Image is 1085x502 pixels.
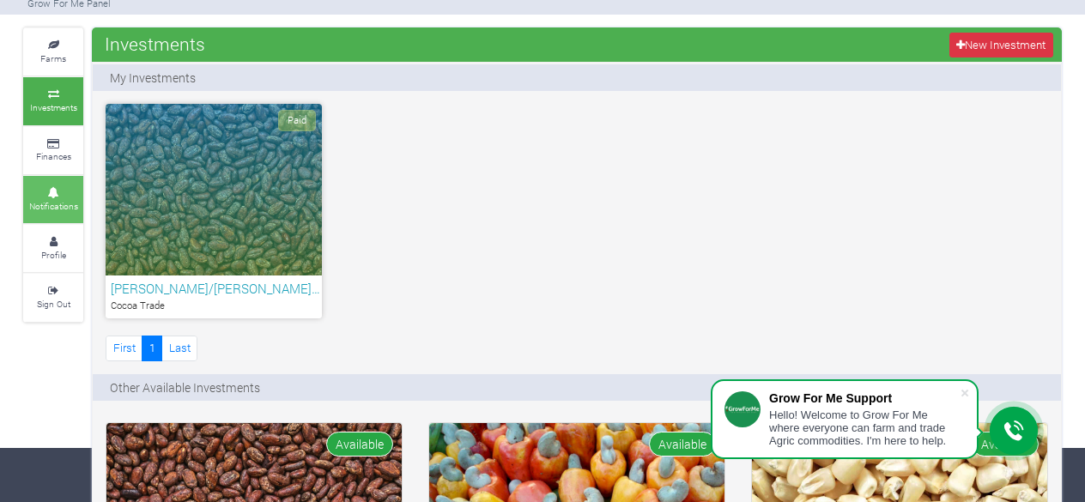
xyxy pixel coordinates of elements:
[111,281,317,296] h6: [PERSON_NAME]/[PERSON_NAME]…
[161,336,197,360] a: Last
[949,33,1053,57] a: New Investment
[23,225,83,272] a: Profile
[142,336,162,360] a: 1
[36,150,71,162] small: Finances
[23,28,83,76] a: Farms
[23,274,83,321] a: Sign Out
[278,110,316,131] span: Paid
[41,249,66,261] small: Profile
[769,391,960,405] div: Grow For Me Support
[106,336,197,360] nav: Page Navigation
[23,127,83,174] a: Finances
[40,52,66,64] small: Farms
[110,378,260,396] p: Other Available Investments
[100,27,209,61] span: Investments
[111,299,317,313] p: Cocoa Trade
[326,432,393,457] span: Available
[649,432,716,457] span: Available
[30,101,77,113] small: Investments
[23,77,83,124] a: Investments
[37,298,70,310] small: Sign Out
[769,408,960,447] div: Hello! Welcome to Grow For Me where everyone can farm and trade Agric commodities. I'm here to help.
[106,336,142,360] a: First
[106,104,322,318] a: Paid [PERSON_NAME]/[PERSON_NAME]… Cocoa Trade
[29,200,78,212] small: Notifications
[23,176,83,223] a: Notifications
[110,69,196,87] p: My Investments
